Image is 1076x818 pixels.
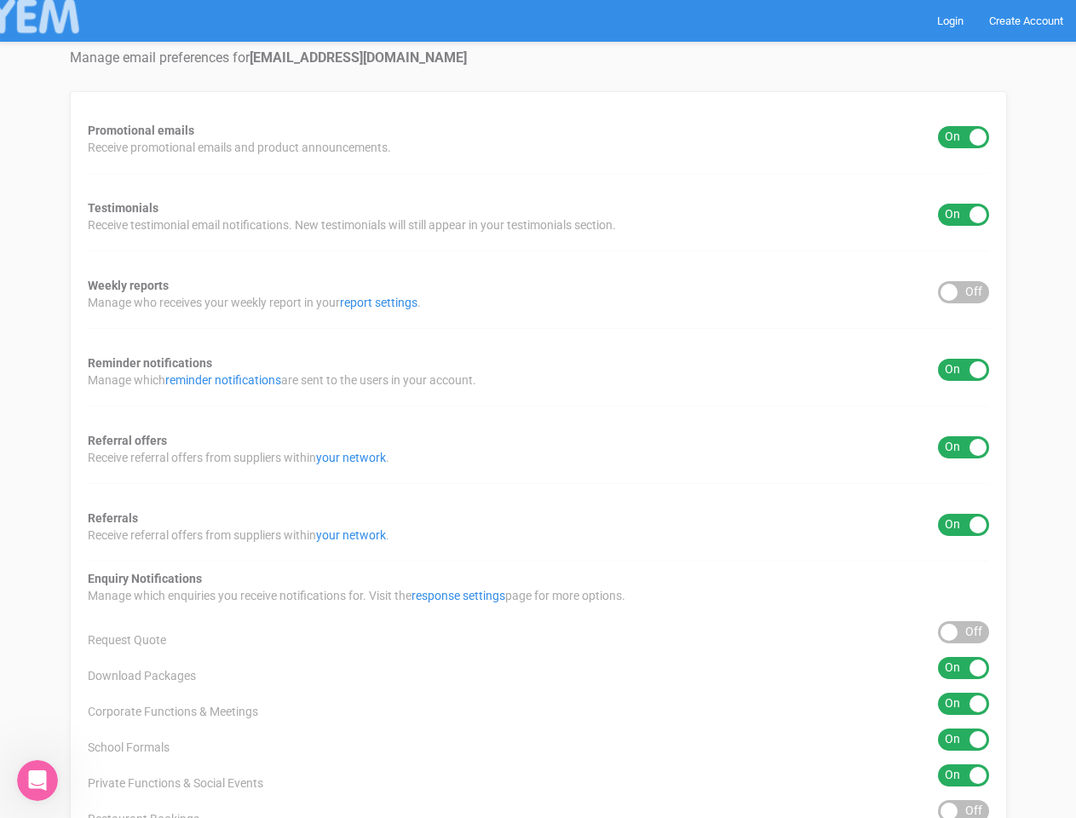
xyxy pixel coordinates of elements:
span: Receive referral offers from suppliers within . [88,527,389,544]
strong: Referrals [88,511,138,525]
iframe: Intercom live chat [17,760,58,801]
strong: Reminder notifications [88,356,212,370]
span: Receive promotional emails and product announcements. [88,139,391,156]
span: Receive testimonial email notifications. New testimonials will still appear in your testimonials ... [88,216,616,233]
a: your network [316,451,386,464]
a: reminder notifications [165,373,281,387]
strong: Promotional emails [88,124,194,137]
strong: [EMAIL_ADDRESS][DOMAIN_NAME] [250,49,467,66]
span: Private Functions & Social Events [88,775,263,792]
a: report settings [340,296,417,309]
a: response settings [411,589,505,602]
span: Request Quote [88,631,166,648]
strong: Testimonials [88,201,158,215]
strong: Weekly reports [88,279,169,292]
span: Manage which enquiries you receive notifications for. Visit the page for more options. [88,587,625,604]
strong: Enquiry Notifications [88,572,202,585]
span: Corporate Functions & Meetings [88,703,258,720]
strong: Referral offers [88,434,167,447]
span: Manage which are sent to the users in your account. [88,372,476,389]
a: your network [316,528,386,542]
span: School Formals [88,739,170,756]
span: Receive referral offers from suppliers within . [88,449,389,466]
span: Download Packages [88,667,196,684]
span: Manage who receives your weekly report in your . [88,294,421,311]
h4: Manage email preferences for [70,50,1007,66]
